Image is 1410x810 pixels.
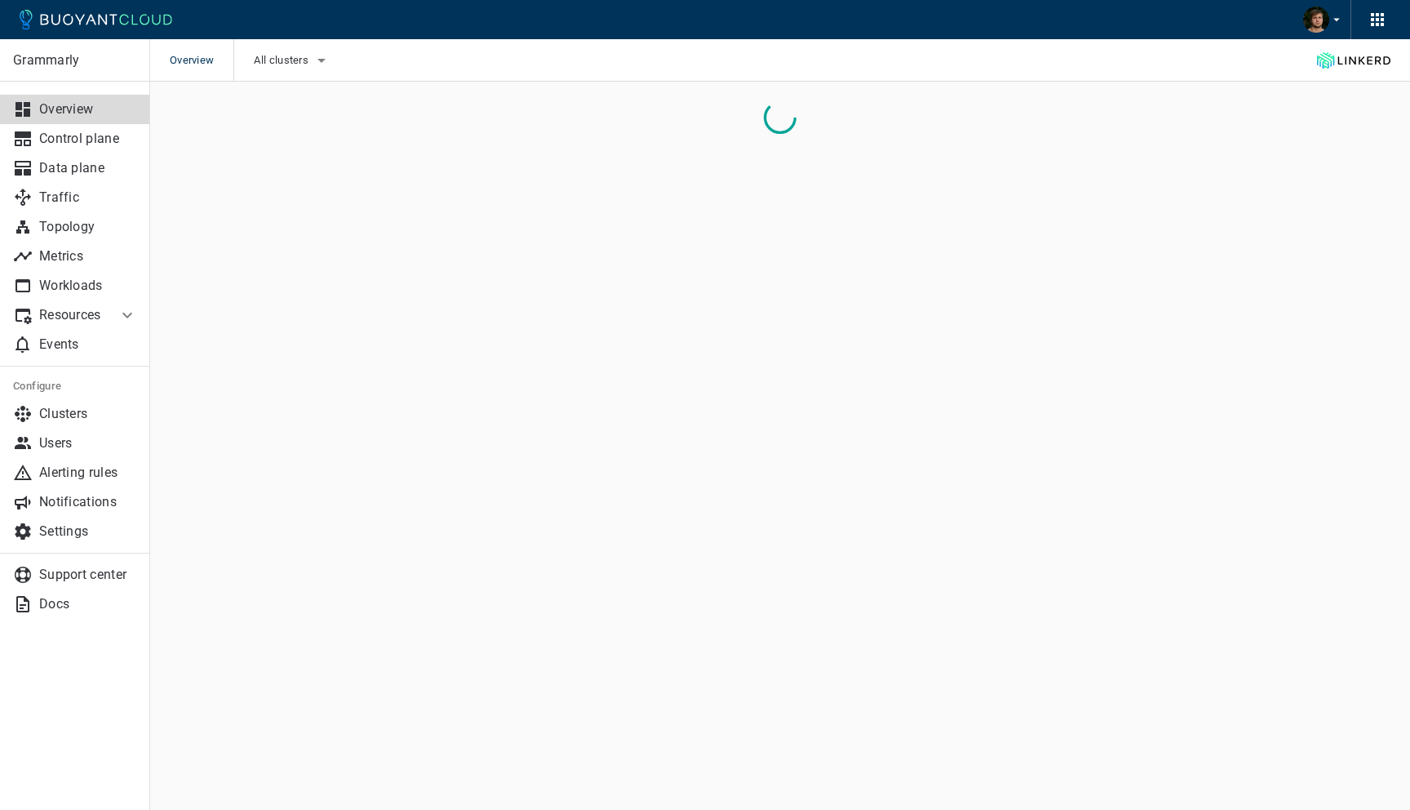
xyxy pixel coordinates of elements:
p: Users [39,435,137,452]
h5: Configure [13,380,137,393]
button: All clusters [254,48,331,73]
p: Support center [39,567,137,583]
p: Resources [39,307,104,323]
p: Traffic [39,189,137,206]
p: Docs [39,596,137,612]
p: Clusters [39,406,137,422]
span: All clusters [254,54,312,67]
p: Metrics [39,248,137,265]
p: Workloads [39,278,137,294]
p: Notifications [39,494,137,510]
p: Overview [39,101,137,118]
p: Grammarly [13,52,136,69]
p: Topology [39,219,137,235]
span: Overview [170,39,233,82]
p: Data plane [39,160,137,176]
p: Control plane [39,131,137,147]
p: Alerting rules [39,465,137,481]
p: Settings [39,523,137,540]
p: Events [39,336,137,353]
img: Dima Shevchuk [1303,7,1329,33]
